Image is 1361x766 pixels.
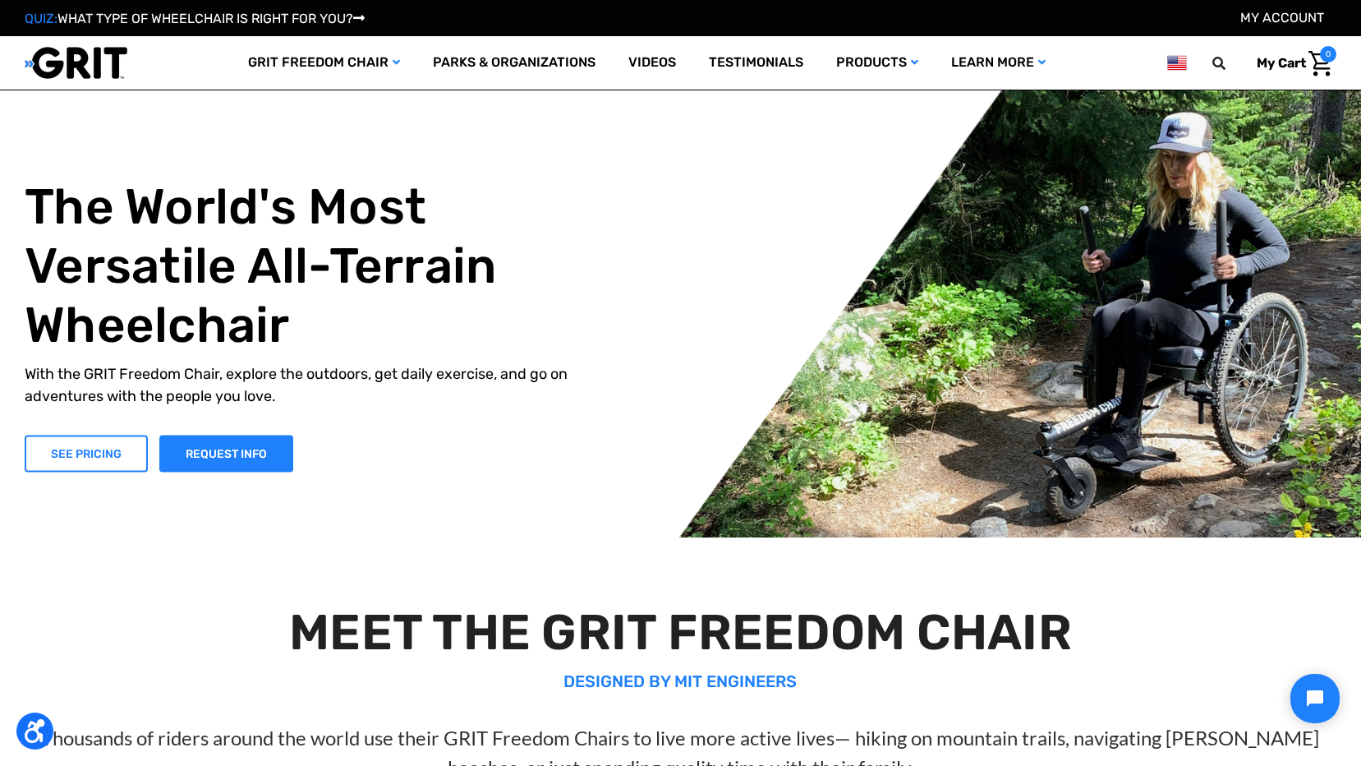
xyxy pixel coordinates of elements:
[25,362,605,407] p: With the GRIT Freedom Chair, explore the outdoors, get daily exercise, and go on adventures with ...
[25,11,57,26] span: QUIZ:
[1308,51,1332,76] img: Cart
[232,36,416,90] a: GRIT Freedom Chair
[275,67,364,83] span: Phone Number
[34,669,1327,694] p: DESIGNED BY MIT ENGINEERS
[1244,46,1336,81] a: Cart with 0 items
[1240,10,1324,25] a: Account
[1320,46,1336,62] span: 0
[25,46,127,80] img: GRIT All-Terrain Wheelchair and Mobility Equipment
[820,36,935,90] a: Products
[25,11,365,26] a: QUIZ:WHAT TYPE OF WHEELCHAIR IS RIGHT FOR YOU?
[935,36,1062,90] a: Learn More
[1167,53,1187,73] img: us.png
[1276,660,1354,737] iframe: Tidio Chat
[612,36,692,90] a: Videos
[1257,55,1306,71] span: My Cart
[25,177,605,354] h1: The World's Most Versatile All-Terrain Wheelchair
[25,435,148,472] a: Shop Now
[416,36,612,90] a: Parks & Organizations
[159,435,293,472] a: Slide number 1, Request Information
[692,36,820,90] a: Testimonials
[1220,46,1244,81] input: Search
[34,603,1327,662] h2: MEET THE GRIT FREEDOM CHAIR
